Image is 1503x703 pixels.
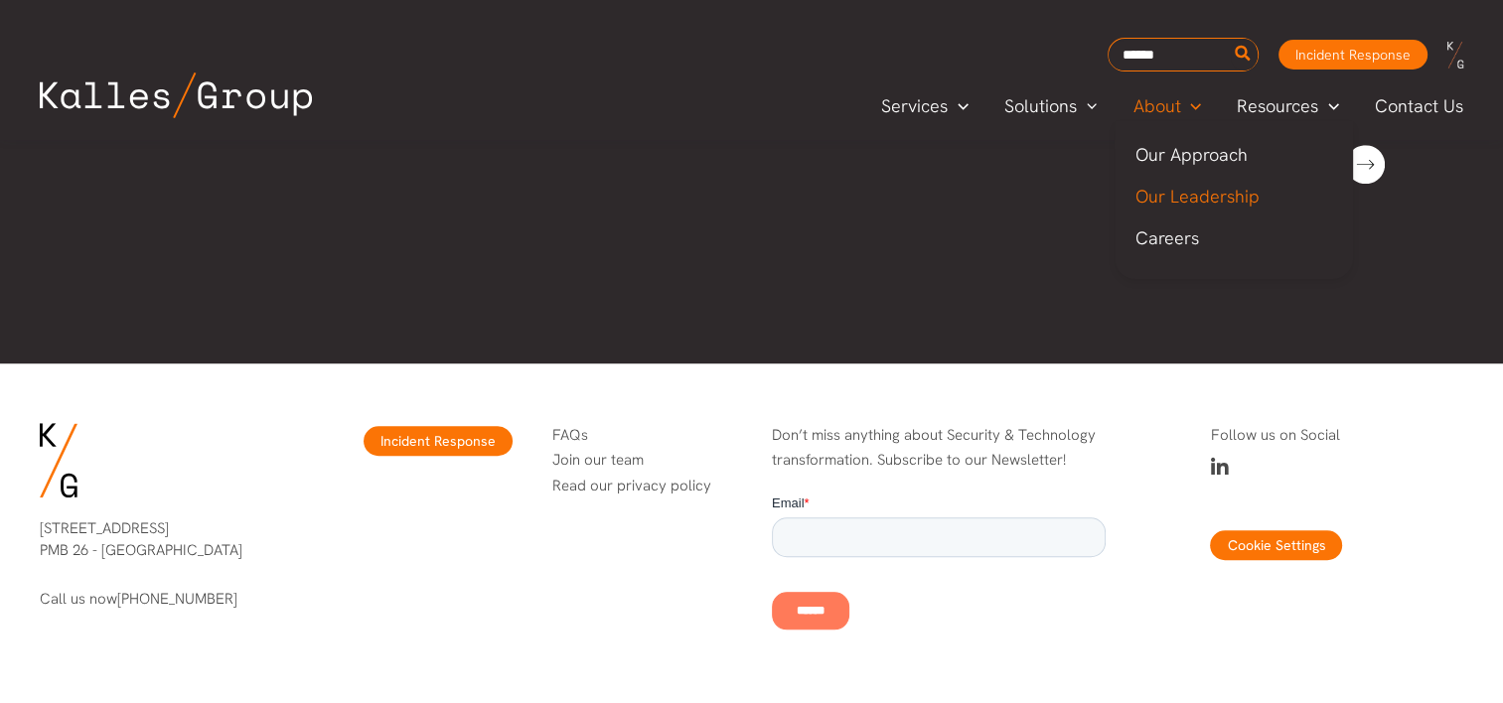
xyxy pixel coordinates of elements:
[552,425,588,445] a: FAQs
[1210,530,1342,560] button: Cookie Settings
[552,450,644,470] a: Join our team
[1219,91,1357,121] a: ResourcesMenu Toggle
[948,91,969,121] span: Menu Toggle
[772,423,1106,474] p: Don’t miss anything about Security & Technology transformation. Subscribe to our Newsletter!
[1004,91,1077,121] span: Solutions
[1115,217,1353,259] a: Careers
[1134,185,1259,208] span: Our Leadership
[863,89,1483,122] nav: Primary Site Navigation
[1210,423,1463,449] p: Follow us on Social
[881,91,948,121] span: Services
[1077,91,1098,121] span: Menu Toggle
[40,588,293,611] p: Call us now
[772,493,1106,646] iframe: Form 0
[1237,91,1318,121] span: Resources
[1375,91,1463,121] span: Contact Us
[1115,176,1353,217] a: Our Leadership
[1115,91,1219,121] a: AboutMenu Toggle
[1231,39,1256,70] button: Search
[1115,134,1353,176] a: Our Approach
[1318,91,1339,121] span: Menu Toggle
[1180,91,1201,121] span: Menu Toggle
[863,91,986,121] a: ServicesMenu Toggle
[1134,143,1247,166] span: Our Approach
[1132,91,1180,121] span: About
[1278,40,1428,70] a: Incident Response
[1134,226,1198,249] span: Careers
[40,517,293,562] p: [STREET_ADDRESS] PMB 26 - [GEOGRAPHIC_DATA]
[552,476,711,495] a: Read our privacy policy
[40,423,77,497] img: KG-Logo-Signature
[1357,91,1483,121] a: Contact Us
[364,426,513,456] a: Incident Response
[117,589,237,609] a: [PHONE_NUMBER]
[986,91,1116,121] a: SolutionsMenu Toggle
[40,72,312,118] img: Kalles Group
